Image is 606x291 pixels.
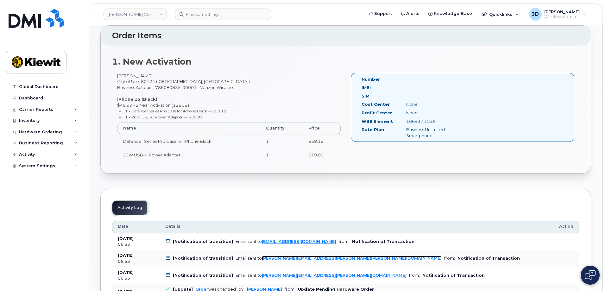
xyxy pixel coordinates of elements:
[544,14,580,19] span: Wireless Admin
[173,273,233,278] b: [Notification of transition]
[489,12,512,17] span: Quicklinks
[553,221,579,233] th: Action
[165,224,180,229] span: Details
[374,10,392,17] span: Support
[362,76,380,82] label: Number
[236,239,336,244] div: Email sent to
[118,224,128,229] span: Date
[125,109,226,113] small: 1 x Defender Series Pro Case for iPhone Black — $58.12
[260,134,303,148] td: 1
[260,148,303,162] td: 1
[396,7,424,20] a: Alerts
[260,123,303,134] th: Quantity
[236,273,407,278] div: Email sent to
[118,275,154,281] div: 06:53
[362,110,392,116] label: Profit Center
[362,101,390,107] label: Cost Center
[424,7,477,20] a: Knowledge Base
[104,9,167,20] a: Kiewit Corporation
[173,256,233,261] b: [Notification of transition]
[112,31,579,40] h2: Order Items
[117,148,260,162] td: 20W USB-C Power Adapter
[175,9,271,20] input: Find something...
[352,239,414,244] b: Notification of Transaction
[401,101,464,107] div: None
[422,273,485,278] b: Notification of Transaction
[339,239,350,244] span: from:
[112,56,192,67] strong: 1. New Activation
[362,85,371,91] label: IMEI
[362,127,384,133] label: Rate Plan
[118,270,134,275] b: [DATE]
[303,148,341,162] td: $19.00
[444,256,455,261] span: from:
[117,97,157,102] strong: iPhone 15 (Black)
[434,10,472,17] span: Knowledge Base
[401,110,464,116] div: None
[544,9,580,14] span: [PERSON_NAME]
[409,273,420,278] span: from:
[303,123,341,134] th: Price
[303,134,341,148] td: $58.12
[118,242,154,247] div: 06:53
[364,7,396,20] a: Support
[585,270,596,280] img: Open chat
[117,123,260,134] th: Name
[406,10,420,17] span: Alerts
[262,239,336,244] a: [EMAIL_ADDRESS][DOMAIN_NAME]
[458,256,520,261] b: Notification of Transaction
[262,256,442,261] a: [PERSON_NAME][EMAIL_ADDRESS][PERSON_NAME][PERSON_NAME][DOMAIN_NAME]
[125,115,202,119] small: 1 x 20W USB-C Power Adapter — $19.00
[362,93,369,99] label: SIM
[532,10,539,18] span: JD
[525,8,591,21] div: Jennifer Davey
[118,259,154,264] div: 06:53
[236,256,442,261] div: Email sent to
[118,236,134,241] b: [DATE]
[117,134,260,148] td: Defender Series Pro Case for iPhone Black
[112,73,346,168] div: [PERSON_NAME] City of Use: 80124 ([GEOGRAPHIC_DATA], [GEOGRAPHIC_DATA]) Business Account: 7860808...
[401,127,464,138] div: Business Unlimited Smartphone
[262,273,407,278] a: [PERSON_NAME][EMAIL_ADDRESS][PERSON_NAME][DOMAIN_NAME]
[173,239,233,244] b: [Notification of transition]
[401,118,464,124] div: 106437.1235
[477,8,523,21] div: Quicklinks
[362,118,393,124] label: WBS Element
[118,253,134,258] b: [DATE]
